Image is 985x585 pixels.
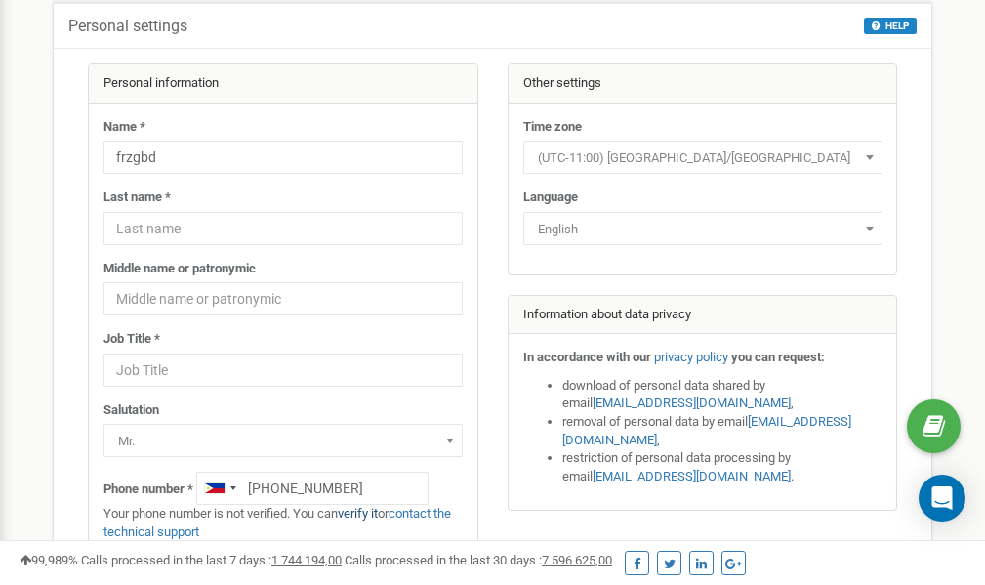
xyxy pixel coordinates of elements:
[68,18,187,35] h5: Personal settings
[89,64,477,104] div: Personal information
[338,506,378,521] a: verify it
[103,260,256,278] label: Middle name or patronymic
[562,413,882,449] li: removal of personal data by email ,
[654,350,728,364] a: privacy policy
[542,553,612,567] u: 7 596 625,00
[523,212,882,245] span: English
[103,330,160,349] label: Job Title *
[593,396,791,410] a: [EMAIL_ADDRESS][DOMAIN_NAME]
[197,473,242,504] div: Telephone country code
[103,424,463,457] span: Mr.
[103,401,159,420] label: Salutation
[509,64,897,104] div: Other settings
[81,553,342,567] span: Calls processed in the last 7 days :
[20,553,78,567] span: 99,989%
[103,506,451,539] a: contact the technical support
[103,188,171,207] label: Last name *
[103,505,463,541] p: Your phone number is not verified. You can or
[196,472,429,505] input: +1-800-555-55-55
[103,282,463,315] input: Middle name or patronymic
[593,469,791,483] a: [EMAIL_ADDRESS][DOMAIN_NAME]
[523,118,582,137] label: Time zone
[530,216,876,243] span: English
[509,296,897,335] div: Information about data privacy
[562,377,882,413] li: download of personal data shared by email ,
[523,141,882,174] span: (UTC-11:00) Pacific/Midway
[103,481,193,499] label: Phone number *
[103,354,463,387] input: Job Title
[530,145,876,172] span: (UTC-11:00) Pacific/Midway
[271,553,342,567] u: 1 744 194,00
[864,18,917,34] button: HELP
[523,188,578,207] label: Language
[103,118,145,137] label: Name *
[562,414,851,447] a: [EMAIL_ADDRESS][DOMAIN_NAME]
[103,212,463,245] input: Last name
[562,449,882,485] li: restriction of personal data processing by email .
[523,350,651,364] strong: In accordance with our
[110,428,456,455] span: Mr.
[919,475,965,522] div: Open Intercom Messenger
[103,141,463,174] input: Name
[345,553,612,567] span: Calls processed in the last 30 days :
[731,350,825,364] strong: you can request:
